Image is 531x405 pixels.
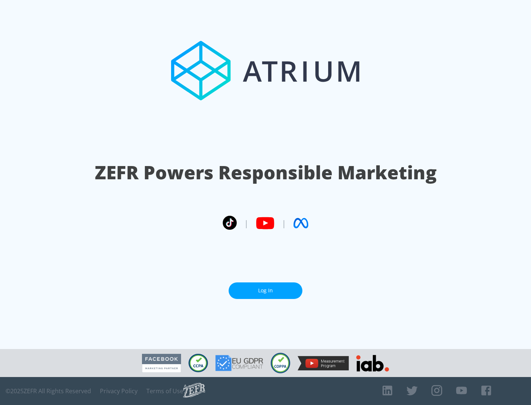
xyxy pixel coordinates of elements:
span: | [282,218,286,229]
span: | [244,218,249,229]
img: CCPA Compliant [188,354,208,372]
img: Facebook Marketing Partner [142,354,181,373]
img: YouTube Measurement Program [298,356,349,370]
a: Log In [229,282,302,299]
span: © 2025 ZEFR All Rights Reserved [6,387,91,395]
h1: ZEFR Powers Responsible Marketing [95,160,437,185]
a: Terms of Use [146,387,183,395]
img: COPPA Compliant [271,353,290,373]
img: GDPR Compliant [215,355,263,371]
a: Privacy Policy [100,387,138,395]
img: IAB [356,355,389,371]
